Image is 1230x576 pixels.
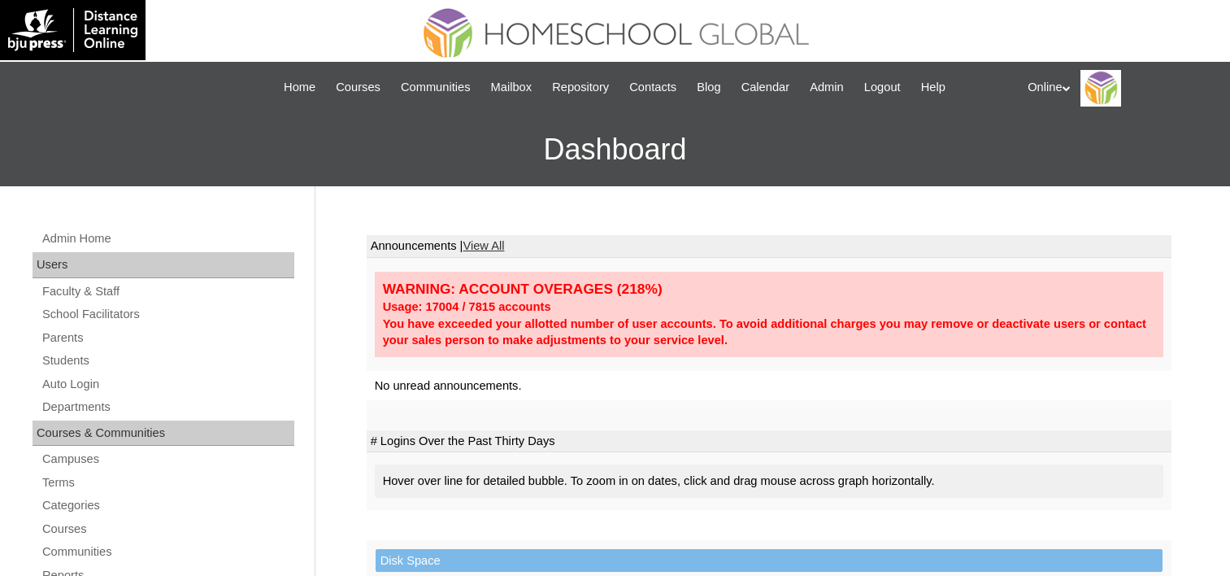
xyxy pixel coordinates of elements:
[393,78,479,97] a: Communities
[328,78,389,97] a: Courses
[544,78,617,97] a: Repository
[367,235,1171,258] td: Announcements |
[33,252,294,278] div: Users
[41,229,294,249] a: Admin Home
[367,371,1171,401] td: No unread announcements.
[41,281,294,302] a: Faculty & Staff
[41,449,294,469] a: Campuses
[41,542,294,562] a: Communities
[284,78,315,97] span: Home
[33,421,294,447] div: Courses & Communities
[856,78,909,97] a: Logout
[41,397,294,417] a: Departments
[689,78,728,97] a: Blog
[375,465,1163,498] div: Hover over line for detailed bubble. To zoom in on dates, click and drag mouse across graph horiz...
[383,280,1155,299] div: WARNING: ACCOUNT OVERAGES (218%)
[621,78,685,97] a: Contacts
[552,78,609,97] span: Repository
[41,473,294,493] a: Terms
[41,328,294,348] a: Parents
[276,78,324,97] a: Home
[8,8,137,52] img: logo-white.png
[41,374,294,395] a: Auto Login
[367,430,1171,453] td: # Logins Over the Past Thirty Days
[41,351,294,371] a: Students
[463,239,504,252] a: View All
[401,78,471,97] span: Communities
[864,78,901,97] span: Logout
[1080,70,1121,107] img: Online Academy
[8,113,1222,186] h3: Dashboard
[41,304,294,325] a: School Facilitators
[383,300,551,313] strong: Usage: 17004 / 7815 accounts
[733,78,798,97] a: Calendar
[336,78,380,97] span: Courses
[802,78,852,97] a: Admin
[41,495,294,516] a: Categories
[913,78,954,97] a: Help
[810,78,844,97] span: Admin
[483,78,541,97] a: Mailbox
[376,549,1163,573] td: Disk Space
[741,78,789,97] span: Calendar
[697,78,720,97] span: Blog
[491,78,532,97] span: Mailbox
[629,78,676,97] span: Contacts
[383,316,1155,349] div: You have exceeded your allotted number of user accounts. To avoid additional charges you may remo...
[41,519,294,539] a: Courses
[1028,70,1214,107] div: Online
[921,78,945,97] span: Help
